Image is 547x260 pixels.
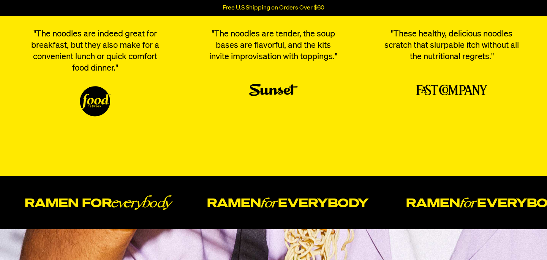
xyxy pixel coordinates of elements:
span: Ramen everybody [207,176,399,229]
p: "The noodles are indeed great for breakfast, but they also make for a convenient lunch or quick c... [18,28,172,74]
img: Forbes [416,84,488,96]
img: Sunset Magazone [249,84,298,96]
em: for [261,194,278,211]
p: "The noodles are tender, the soup bases are flavorful, and the kits invite improvisation with top... [196,28,350,63]
em: everybody [112,194,172,211]
p: Free U.S Shipping on Orders Over $60 [223,5,324,11]
span: Ramen for [25,176,203,229]
p: "These healthy, delicious noodles scratch that slurpable itch without all the nutritional regrets." [375,28,529,63]
img: Food Network [80,86,111,117]
em: for [460,194,477,211]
